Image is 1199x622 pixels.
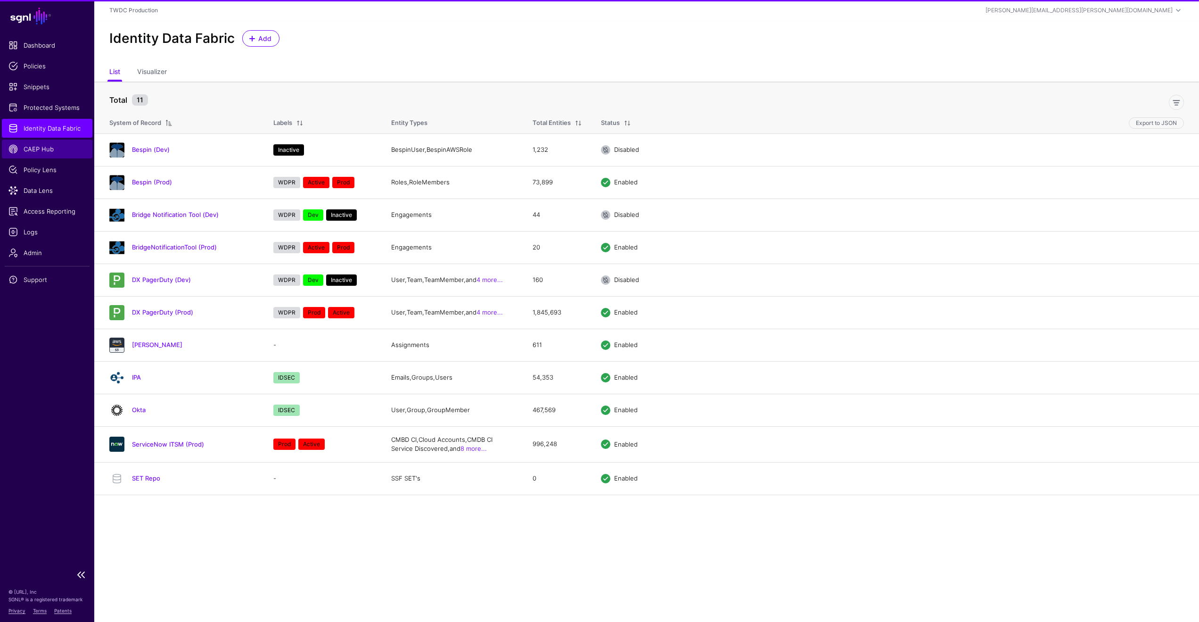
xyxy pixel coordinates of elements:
span: Prod [303,307,325,318]
span: Enabled [614,308,638,316]
a: Dashboard [2,36,92,55]
span: Snippets [8,82,86,91]
a: Terms [33,608,47,614]
a: Logs [2,223,92,241]
span: CAEP Hub [8,144,86,154]
a: Policies [2,57,92,75]
span: Enabled [614,243,638,251]
span: Identity Data Fabric [8,124,86,133]
span: Protected Systems [8,103,86,112]
img: svg+xml;base64,PHN2ZyB2ZXJzaW9uPSIxLjEiIGlkPSJMYXllcl8xIiB4bWxucz0iaHR0cDovL3d3dy53My5vcmcvMjAwMC... [109,240,124,255]
td: User, Team, TeamMember, and [382,264,523,296]
span: Entity Types [391,119,427,126]
p: © [URL], Inc [8,588,86,596]
img: svg+xml;base64,PHN2ZyB3aWR0aD0iNjQiIGhlaWdodD0iNjQiIHZpZXdCb3g9IjAgMCA2NCA2NCIgZmlsbD0ibm9uZSIgeG... [109,437,124,452]
span: Active [303,177,329,188]
a: Add [242,30,279,47]
small: 11 [132,94,148,106]
a: Policy Lens [2,160,92,179]
td: 44 [523,199,591,231]
span: Enabled [614,440,638,448]
span: Policy Lens [8,165,86,174]
td: 20 [523,231,591,264]
span: Enabled [614,341,638,348]
a: 4 more... [476,308,503,316]
td: 1,232 [523,133,591,166]
td: User, Group, GroupMember [382,394,523,426]
p: SGNL® is a registered trademark [8,596,86,603]
td: 73,899 [523,166,591,199]
div: [PERSON_NAME][EMAIL_ADDRESS][PERSON_NAME][DOMAIN_NAME] [985,6,1173,15]
div: Labels [273,118,292,128]
span: WDPR [273,177,300,188]
span: Inactive [273,144,304,156]
td: 996,248 [523,426,591,462]
span: Enabled [614,373,638,381]
a: Bespin (Prod) [132,178,172,186]
td: 611 [523,329,591,361]
span: Inactive [326,274,357,286]
span: Prod [273,439,296,450]
a: Patents [54,608,72,614]
span: Prod [332,177,354,188]
span: Disabled [614,146,639,153]
td: BespinUser, BespinAWSRole [382,133,523,166]
a: Admin [2,243,92,262]
td: 160 [523,264,591,296]
span: Dashboard [8,41,86,50]
span: WDPR [273,307,300,318]
span: Enabled [614,406,638,414]
img: svg+xml;base64,PD94bWwgdmVyc2lvbj0iMS4wIiBlbmNvZGluZz0iVVRGLTgiIHN0YW5kYWxvbmU9Im5vIj8+CjwhLS0gQ3... [109,370,124,385]
img: svg+xml;base64,PHN2ZyB2ZXJzaW9uPSIxLjEiIGlkPSJMYXllcl8xIiB4bWxucz0iaHR0cDovL3d3dy53My5vcmcvMjAwMC... [109,142,124,158]
div: Status [601,118,620,128]
img: svg+xml;base64,PHN2ZyB3aWR0aD0iNjQiIGhlaWdodD0iNjQiIHZpZXdCb3g9IjAgMCA2NCA2NCIgZmlsbD0ibm9uZSIgeG... [109,305,124,320]
span: IDSEC [273,405,300,416]
img: svg+xml;base64,PHN2ZyB3aWR0aD0iNjQiIGhlaWdodD0iNjQiIHZpZXdCb3g9IjAgMCA2NCA2NCIgZmlsbD0ibm9uZSIgeG... [109,338,124,353]
span: Logs [8,227,86,237]
a: Data Lens [2,181,92,200]
a: Privacy [8,608,25,614]
a: SGNL [6,6,89,26]
td: 467,569 [523,394,591,426]
span: Add [257,33,273,43]
td: Roles, RoleMembers [382,166,523,199]
span: Admin [8,248,86,257]
strong: Total [109,95,127,105]
span: Disabled [614,211,639,218]
button: Export to JSON [1129,117,1184,129]
span: Active [298,439,325,450]
span: WDPR [273,209,300,221]
img: svg+xml;base64,PHN2ZyB3aWR0aD0iNjQiIGhlaWdodD0iNjQiIHZpZXdCb3g9IjAgMCA2NCA2NCIgZmlsbD0ibm9uZSIgeG... [109,273,124,288]
span: Dev [303,209,323,221]
a: Bespin (Dev) [132,146,170,153]
a: DX PagerDuty (Prod) [132,308,193,316]
a: List [109,64,120,82]
td: Emails, Groups, Users [382,361,523,394]
td: SSF SET's [382,462,523,495]
a: Okta [132,406,146,414]
td: User, Team, TeamMember, and [382,296,523,329]
span: Enabled [614,178,638,186]
a: BridgeNotificationTool (Prod) [132,243,217,251]
a: CAEP Hub [2,140,92,158]
span: Active [303,242,329,253]
span: Access Reporting [8,207,86,216]
span: IDSEC [273,372,300,383]
a: Identity Data Fabric [2,119,92,138]
span: Policies [8,61,86,71]
img: svg+xml;base64,PHN2ZyB2ZXJzaW9uPSIxLjEiIGlkPSJMYXllcl8xIiB4bWxucz0iaHR0cDovL3d3dy53My5vcmcvMjAwMC... [109,207,124,223]
span: Enabled [614,474,638,482]
span: Data Lens [8,186,86,195]
td: - [264,462,382,495]
a: DX PagerDuty (Dev) [132,276,191,283]
div: System of Record [109,118,161,128]
td: Engagements [382,199,523,231]
a: Protected Systems [2,98,92,117]
td: 54,353 [523,361,591,394]
span: Support [8,275,86,284]
a: Snippets [2,77,92,96]
span: Inactive [326,209,357,221]
td: Engagements [382,231,523,264]
a: Visualizer [137,64,167,82]
a: IPA [132,373,141,381]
